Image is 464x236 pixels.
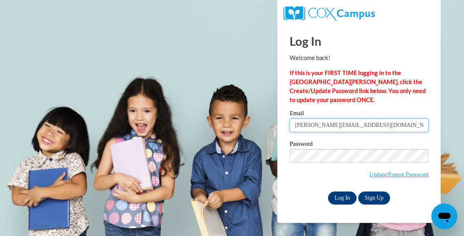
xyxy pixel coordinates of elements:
[290,53,428,62] p: Welcome back!
[290,33,428,49] h1: Log In
[290,141,428,149] label: Password
[283,6,375,21] img: COX Campus
[369,171,428,178] a: Update/Forgot Password
[290,110,428,118] label: Email
[358,191,390,205] a: Sign Up
[431,203,457,229] iframe: Button to launch messaging window
[328,191,357,205] input: Log In
[290,69,426,103] strong: If this is your FIRST TIME logging in to the [GEOGRAPHIC_DATA][PERSON_NAME], click the Create/Upd...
